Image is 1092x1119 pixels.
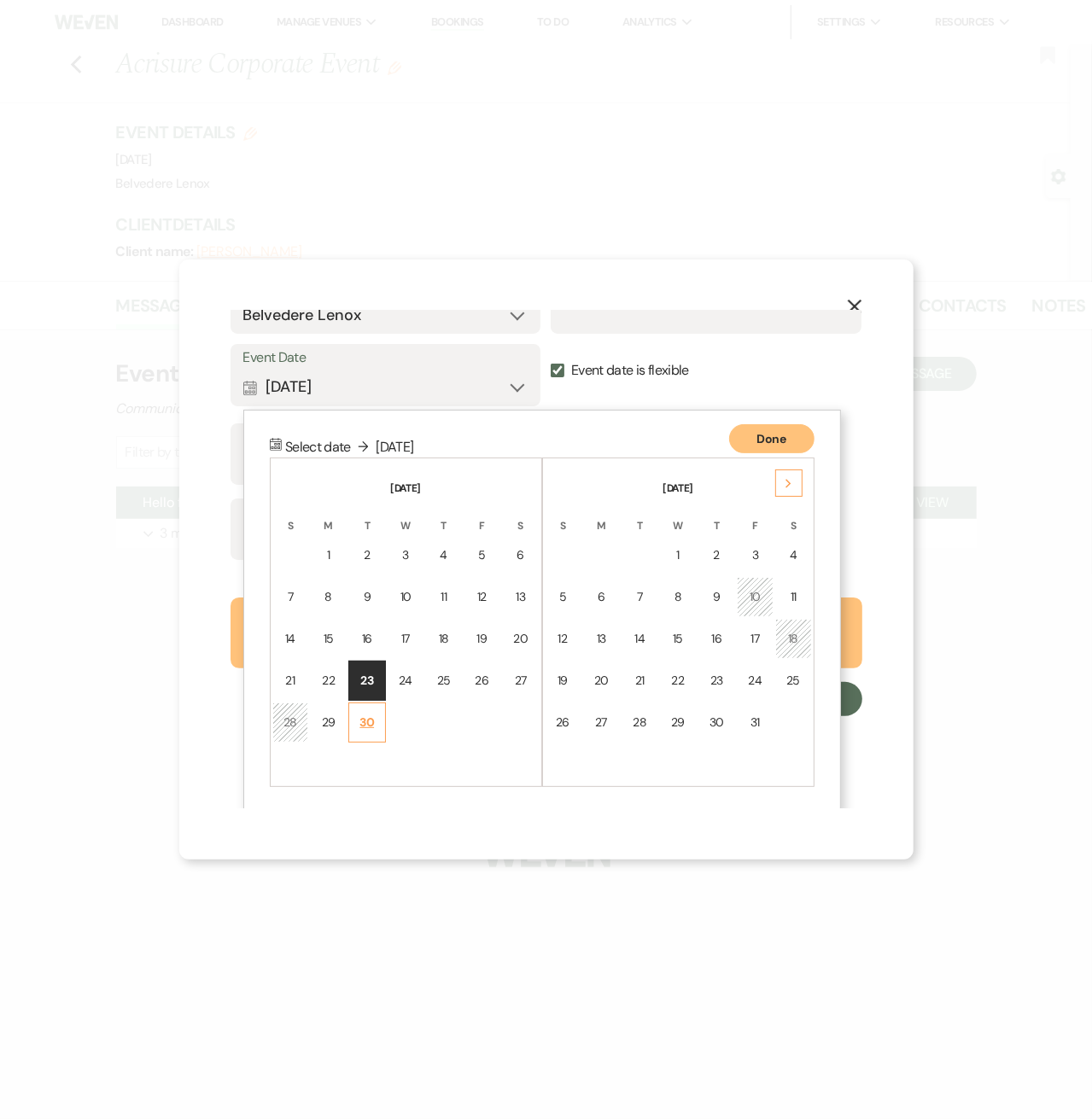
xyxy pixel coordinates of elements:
div: 7 [633,588,647,606]
div: 31 [748,714,762,731]
th: S [502,498,540,533]
div: 10 [748,588,762,606]
div: 30 [709,714,724,731]
div: 3 [399,546,413,564]
div: 21 [283,672,298,690]
th: [DATE] [272,460,540,496]
th: S [272,498,309,533]
th: M [582,498,620,533]
div: 11 [786,588,801,606]
span: ↓ [353,441,375,452]
div: 11 [436,588,451,606]
div: 29 [321,714,336,731]
div: 27 [513,672,528,690]
div: 3 [748,546,762,564]
div: 24 [399,672,413,690]
div: 10 [399,588,413,606]
div: 28 [283,714,298,731]
th: F [464,498,500,533]
th: T [348,498,386,533]
div: 12 [556,630,570,648]
div: 19 [475,630,489,648]
div: 16 [359,630,375,648]
div: 17 [399,630,413,648]
div: 7 [283,588,298,606]
div: 22 [671,672,686,690]
div: 20 [593,672,609,690]
div: 24 [748,672,762,690]
div: 19 [556,672,570,690]
div: 5 [475,546,489,564]
div: 15 [321,630,336,648]
span: [DATE] [376,438,413,456]
label: Event Date [243,346,528,370]
div: 25 [436,672,451,690]
div: 6 [593,588,609,606]
div: 27 [593,714,609,731]
th: W [660,498,697,533]
div: 9 [709,588,724,606]
div: 23 [709,672,724,690]
th: S [775,498,812,533]
div: 8 [671,588,686,606]
div: 28 [633,714,647,731]
div: 17 [748,630,762,648]
div: 21 [633,672,647,690]
button: Done [729,424,815,453]
label: Event date is flexible [551,344,861,398]
div: 18 [786,630,801,648]
div: 6 [513,546,528,564]
div: 29 [671,714,686,731]
div: 13 [513,588,528,606]
div: 2 [359,546,375,564]
button: [DATE] [243,370,528,405]
div: 23 [359,672,375,690]
div: 22 [321,672,336,690]
div: 2 [709,546,724,564]
div: 5 [556,588,570,606]
div: 8 [321,588,336,606]
div: 13 [593,630,609,648]
div: 18 [436,630,451,648]
div: 1 [321,546,336,564]
th: T [698,498,735,533]
div: 14 [633,630,647,648]
div: 30 [359,714,375,731]
th: S [545,498,581,533]
th: T [425,498,462,533]
th: M [310,498,347,533]
th: W [388,498,424,533]
div: 16 [709,630,724,648]
input: Event date is flexible [551,364,564,377]
div: 4 [786,546,801,564]
div: 25 [786,672,801,690]
div: 1 [671,546,686,564]
span: Select date [285,438,376,456]
div: 15 [671,630,686,648]
div: 20 [513,630,528,648]
div: 26 [475,672,489,690]
div: 9 [359,588,375,606]
div: 14 [283,630,298,648]
th: F [737,498,774,533]
th: T [622,498,658,533]
div: 12 [475,588,489,606]
div: 4 [436,546,451,564]
div: 26 [556,714,570,731]
th: [DATE] [545,460,812,496]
